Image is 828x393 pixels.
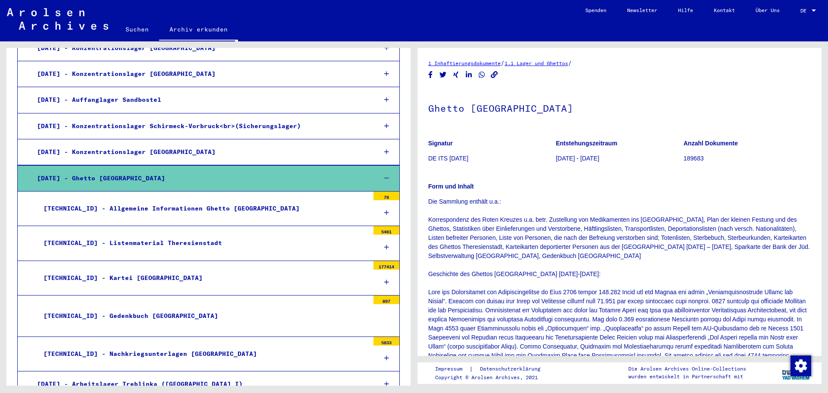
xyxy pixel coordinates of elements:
[790,355,811,376] div: Zustimmung ändern
[628,373,746,380] p: wurden entwickelt in Partnerschaft mit
[490,69,499,80] button: Copy link
[31,118,370,135] div: [DATE] - Konzentrationslager Schirmeck-Vorbruck<br>(Sicherungslager)
[31,144,370,160] div: [DATE] - Konzentrationslager [GEOGRAPHIC_DATA]
[37,346,369,362] div: [TECHNICAL_ID] - Nachkriegsunterlagen [GEOGRAPHIC_DATA]
[435,365,469,374] a: Impressum
[31,376,370,393] div: [DATE] - Arbeitslager Treblinka ([GEOGRAPHIC_DATA] I)
[501,59,505,67] span: /
[31,91,370,108] div: [DATE] - Auffanglager Sandbostel
[373,192,399,200] div: 78
[790,355,811,376] img: Zustimmung ändern
[37,308,369,324] div: [TECHNICAL_ID] - Gedenkbuch [GEOGRAPHIC_DATA]
[37,270,369,286] div: [TECHNICAL_ID] - Kartei [GEOGRAPHIC_DATA]
[439,69,448,80] button: Share on Twitter
[428,60,501,66] a: 1 Inhaftierungsdokumente
[568,59,572,67] span: /
[800,8,810,14] span: DE
[780,362,812,384] img: yv_logo.png
[373,261,399,270] div: 177414
[31,40,370,57] div: [DATE] - Konzentrationslager [GEOGRAPHIC_DATA]
[464,69,474,80] button: Share on LinkedIn
[373,296,399,304] div: 897
[428,88,811,126] h1: Ghetto [GEOGRAPHIC_DATA]
[477,69,486,80] button: Share on WhatsApp
[556,140,617,147] b: Entstehungszeitraum
[373,337,399,346] div: 5833
[31,66,370,82] div: [DATE] - Konzentrationslager [GEOGRAPHIC_DATA]
[556,154,683,163] p: [DATE] - [DATE]
[435,365,551,374] div: |
[159,19,238,41] a: Archiv erkunden
[684,140,738,147] b: Anzahl Dokumente
[7,8,108,30] img: Arolsen_neg.svg
[435,374,551,381] p: Copyright © Arolsen Archives, 2021
[452,69,461,80] button: Share on Xing
[628,365,746,373] p: Die Arolsen Archives Online-Collections
[428,140,453,147] b: Signatur
[505,60,568,66] a: 1.1 Lager und Ghettos
[115,19,159,40] a: Suchen
[37,235,369,252] div: [TECHNICAL_ID] - Listenmaterial Theresienstadt
[37,200,369,217] div: [TECHNICAL_ID] - Allgemeine Informationen Ghetto [GEOGRAPHIC_DATA]
[373,226,399,235] div: 5461
[684,154,811,163] p: 189683
[473,365,551,374] a: Datenschutzerklärung
[426,69,435,80] button: Share on Facebook
[428,154,555,163] p: DE ITS [DATE]
[428,183,474,190] b: Form und Inhalt
[31,170,370,187] div: [DATE] - Ghetto [GEOGRAPHIC_DATA]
